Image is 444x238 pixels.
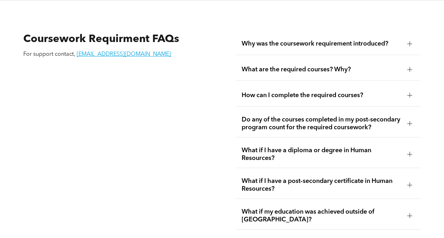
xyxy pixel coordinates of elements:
span: What if I have a diploma or degree in Human Resources? [242,147,402,162]
span: Do any of the courses completed in my post-secondary program count for the required coursework? [242,116,402,131]
span: Why was the coursework requirement introduced? [242,40,402,48]
span: For support contact, [23,52,75,57]
span: What are the required courses? Why? [242,66,402,73]
span: Coursework Requirment FAQs [23,34,179,44]
span: What if my education was achieved outside of [GEOGRAPHIC_DATA]? [242,208,402,224]
span: What if I have a post-secondary certificate in Human Resources? [242,177,402,193]
a: [EMAIL_ADDRESS][DOMAIN_NAME] [77,52,171,57]
span: How can I complete the required courses? [242,91,402,99]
